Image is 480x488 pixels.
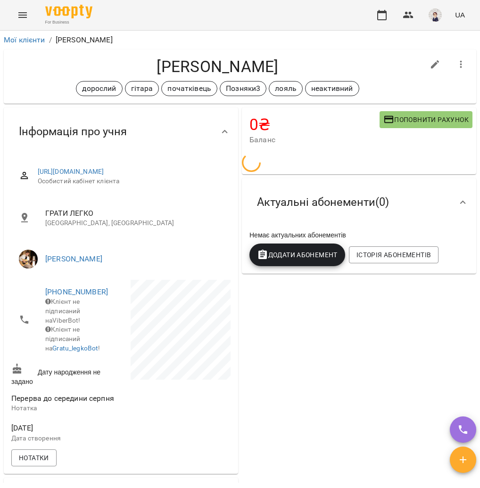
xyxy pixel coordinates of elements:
span: Поповнити рахунок [383,114,469,125]
button: Menu [11,4,34,26]
p: Нотатка [11,404,119,413]
h4: 0 ₴ [249,115,380,134]
img: aa85c507d3ef63538953964a1cec316d.png [429,8,442,22]
p: лояль [275,83,297,94]
div: дорослий [76,81,122,96]
div: Актуальні абонементи(0) [242,178,476,227]
p: Дата створення [11,434,119,443]
a: [URL][DOMAIN_NAME] [38,168,104,175]
p: початківець [167,83,211,94]
span: For Business [45,19,92,25]
span: [DATE] [11,423,119,434]
span: Клієнт не підписаний на ! [45,325,100,351]
div: лояль [269,81,303,96]
nav: breadcrumb [4,34,476,46]
span: Додати Абонемент [257,249,338,260]
img: Сергій ВЛАСОВИЧ [19,250,38,268]
li: / [49,34,52,46]
a: Мої клієнти [4,35,45,44]
p: дорослий [82,83,116,94]
div: гітара [125,81,159,96]
p: неактивний [311,83,353,94]
p: гітара [131,83,153,94]
button: Додати Абонемент [249,244,345,266]
span: Особистий кабінет клієнта [38,177,223,186]
a: Gratu_legkoBot [52,344,98,352]
button: Нотатки [11,449,57,466]
span: Інформація про учня [19,124,127,139]
span: Історія абонементів [356,249,431,260]
span: UA [455,10,465,20]
div: Дату народження не задано [9,361,121,388]
a: [PERSON_NAME] [45,254,102,263]
span: Клієнт не підписаний на ViberBot! [45,298,81,324]
div: неактивний [305,81,359,96]
button: Поповнити рахунок [380,111,472,128]
p: [PERSON_NAME] [56,34,113,46]
p: [GEOGRAPHIC_DATA], [GEOGRAPHIC_DATA] [45,219,223,228]
h4: [PERSON_NAME] [11,57,424,76]
span: Актуальні абонементи ( 0 ) [257,195,389,210]
div: Інформація про учня [4,107,238,156]
button: UA [451,6,469,24]
div: Позняки3 [220,81,266,96]
button: Історія абонементів [349,246,439,263]
span: ГРАТИ ЛЕГКО [45,208,223,219]
span: Перерва до середини серпня [11,394,114,403]
a: [PHONE_NUMBER] [45,287,108,296]
div: Немає актуальних абонементів [248,228,471,242]
p: Позняки3 [226,83,260,94]
div: початківець [161,81,217,96]
img: Voopty Logo [45,5,92,18]
span: Баланс [249,134,380,146]
span: Нотатки [19,452,49,464]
